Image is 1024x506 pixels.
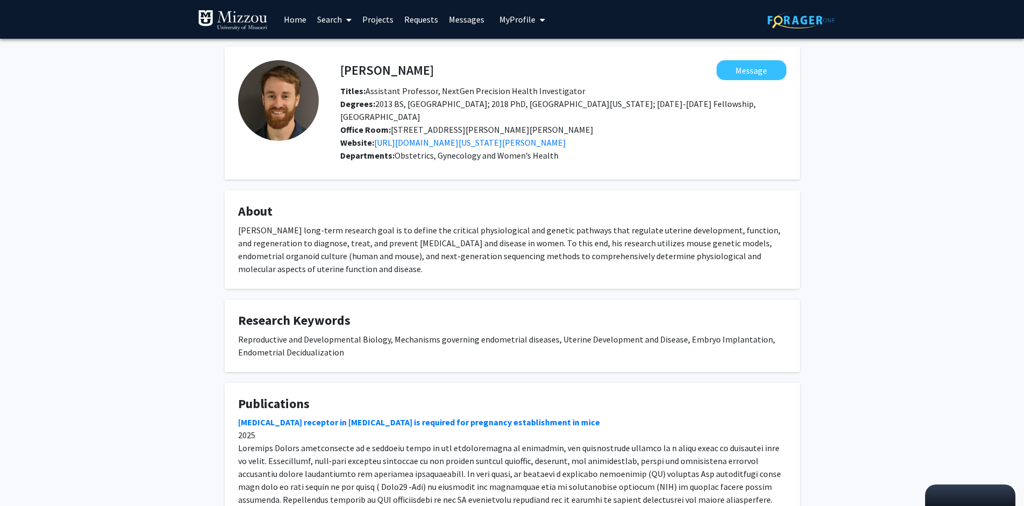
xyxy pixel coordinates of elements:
[238,224,786,275] div: [PERSON_NAME] long-term research goal is to define the critical physiological and genetic pathway...
[340,124,593,135] span: [STREET_ADDRESS][PERSON_NAME][PERSON_NAME]
[717,60,786,80] button: Message Andrew Kelleher
[395,150,558,161] span: Obstetrics, Gynecology and Women’s Health
[238,204,786,219] h4: About
[238,313,786,329] h4: Research Keywords
[357,1,399,38] a: Projects
[340,85,366,96] b: Titles:
[340,150,395,161] b: Departments:
[768,12,835,28] img: ForagerOne Logo
[340,137,374,148] b: Website:
[238,396,786,412] h4: Publications
[443,1,490,38] a: Messages
[8,458,46,498] iframe: Chat
[340,124,391,135] b: Office Room:
[340,85,585,96] span: Assistant Professor, NextGen Precision Health Investigator
[499,14,535,25] span: My Profile
[238,60,319,141] img: Profile Picture
[238,417,600,427] a: [MEDICAL_DATA] receptor in [MEDICAL_DATA] is required for pregnancy establishment in mice
[198,10,268,31] img: University of Missouri Logo
[238,333,786,359] div: Reproductive and Developmental Biology, Mechanisms governing endometrial diseases, Uterine Develo...
[340,60,434,80] h4: [PERSON_NAME]
[340,98,375,109] b: Degrees:
[374,137,566,148] a: Opens in a new tab
[340,98,756,122] span: 2013 BS, [GEOGRAPHIC_DATA]; 2018 PhD, [GEOGRAPHIC_DATA][US_STATE]; [DATE]-[DATE] Fellowship, [GEO...
[278,1,312,38] a: Home
[312,1,357,38] a: Search
[399,1,443,38] a: Requests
